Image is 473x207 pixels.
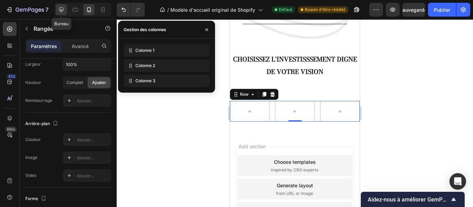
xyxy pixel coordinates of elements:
[7,127,15,132] font: Bêta
[44,186,86,193] div: Add blank section
[434,7,450,13] font: Publier
[428,3,456,17] button: Publier
[72,43,89,49] font: Avancé
[124,27,166,32] font: Gestion des colonnes
[63,58,111,70] input: Auto
[170,7,255,13] font: Modèle d'accueil original de Shopify
[77,98,94,103] font: Ajouter...
[25,98,52,103] font: Rembourrage
[31,43,57,49] font: Paramètres
[8,74,15,79] font: 450
[167,7,169,13] font: /
[77,137,94,142] font: Ajouter...
[449,173,466,190] div: Ouvrir Intercom Messenger
[402,3,425,17] button: Sauvegarder
[3,3,52,17] button: 7
[77,173,94,178] font: Ajouter...
[135,78,155,83] font: Colonne 3
[117,3,145,17] div: Annuler/Rétablir
[25,137,41,142] font: Couleur
[25,80,41,85] font: Hauteur
[25,62,41,67] font: Largeur
[305,7,346,12] font: Besoin d'être réédité
[45,6,48,13] font: 7
[368,195,458,204] button: Afficher l'enquête - Aidez-nous à améliorer GemPages !
[66,80,83,85] font: Complet
[135,48,154,53] font: Colonne 1
[399,7,429,13] font: Sauvegarder
[92,80,106,85] font: Ajuster
[34,25,53,32] font: Rangée
[279,7,292,12] font: Défaut
[25,196,38,201] font: Forme
[368,196,457,203] font: Aidez-nous à améliorer GemPages !
[77,155,94,160] font: Ajouter...
[34,25,92,33] p: Rangée
[230,19,360,207] iframe: Zone de conception
[25,155,37,160] font: Image
[25,121,50,126] font: Arrière-plan
[135,63,155,68] font: Colonne 2
[25,173,36,178] font: Vidéo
